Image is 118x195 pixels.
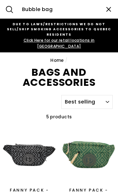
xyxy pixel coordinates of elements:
a: DUE TO LAWS/restrictions WE DO NOT SELL/SHIP SMOKING ACCESSORIES to qUEBEC RESIDENTS Click Here f... [7,22,111,49]
h1: BAGS AND ACCESSORIES [5,67,113,88]
span: Click Here for our retail locations in [GEOGRAPHIC_DATA] [7,37,111,49]
nav: breadcrumbs [5,57,113,64]
span: / [65,57,67,63]
a: Home [50,57,64,63]
span: DUE TO LAWS/restrictions WE DO NOT SELL/SHIP SMOKING ACCESSORIES to qUEBEC RESIDENTS [7,22,111,37]
p: 5 products [5,114,113,121]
